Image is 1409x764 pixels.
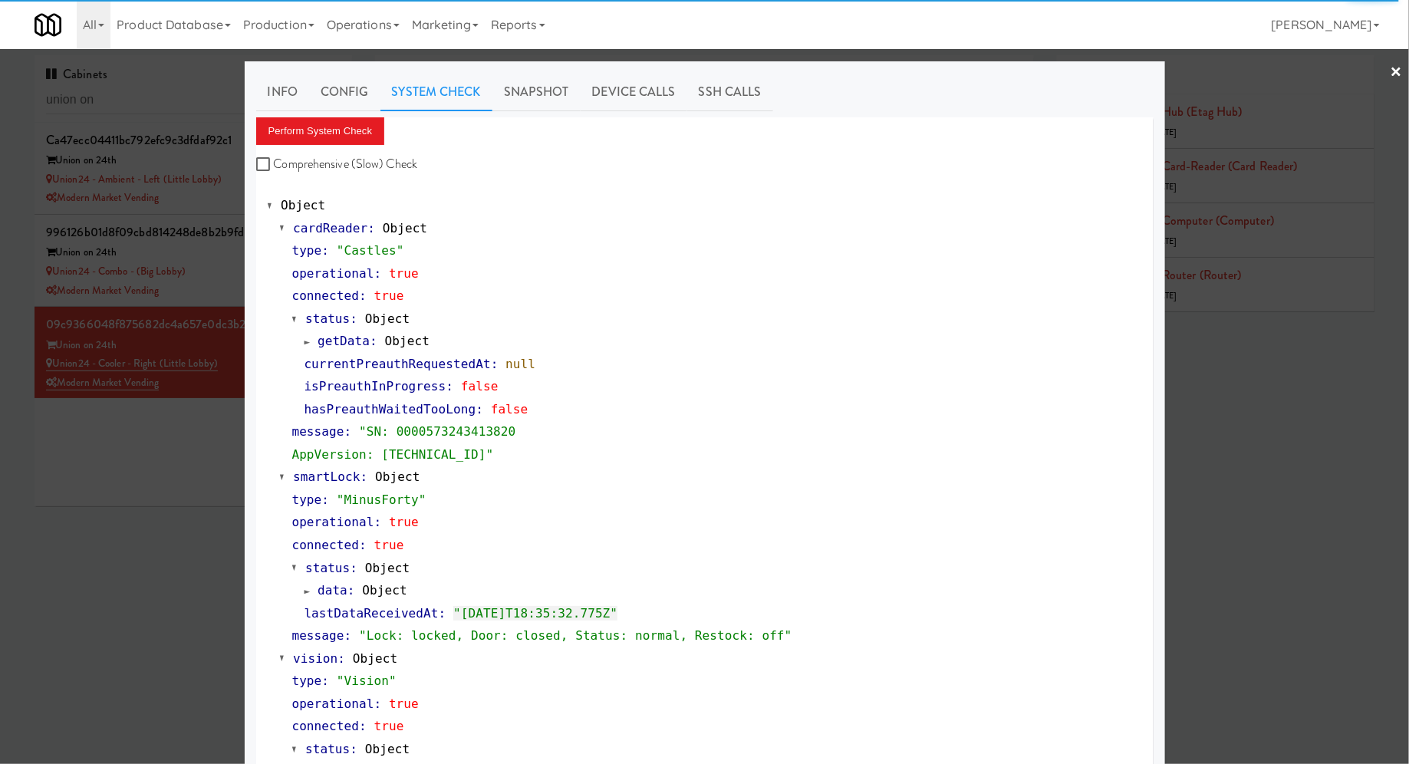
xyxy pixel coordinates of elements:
a: Config [309,73,380,111]
span: Object [362,583,407,598]
span: Object [365,742,410,756]
span: null [505,357,535,371]
span: : [367,221,375,235]
span: connected [292,288,360,303]
span: Object [375,469,420,484]
span: : [359,288,367,303]
a: Device Calls [581,73,687,111]
span: : [321,673,329,688]
span: Object [383,221,427,235]
span: : [350,311,357,326]
span: : [359,719,367,733]
span: : [491,357,499,371]
span: smartLock [293,469,360,484]
span: operational [292,696,374,711]
span: "[DATE]T18:35:32.775Z" [453,606,617,621]
span: true [389,515,419,529]
span: : [350,742,357,756]
span: vision [293,651,337,666]
span: "SN: 0000573243413820 AppVersion: [TECHNICAL_ID]" [292,424,516,462]
span: "Lock: locked, Door: closed, Status: normal, Restock: off" [359,628,792,643]
span: : [374,266,382,281]
span: : [374,515,382,529]
span: status [305,311,350,326]
span: : [439,606,446,621]
span: : [374,696,382,711]
span: "Vision" [337,673,397,688]
img: Micromart [35,12,61,38]
a: System Check [380,73,492,111]
a: Snapshot [492,73,581,111]
span: false [461,379,499,394]
span: Object [365,561,410,575]
span: status [305,561,350,575]
span: type [292,673,322,688]
span: : [321,243,329,258]
label: Comprehensive (Slow) Check [256,153,418,176]
span: : [321,492,329,507]
span: Object [353,651,397,666]
span: : [344,628,352,643]
span: connected [292,719,360,733]
span: data [318,583,347,598]
span: : [360,469,368,484]
span: isPreauthInProgress [305,379,446,394]
span: true [389,696,419,711]
input: Comprehensive (Slow) Check [256,159,274,171]
span: Object [281,198,325,212]
span: "MinusForty" [337,492,426,507]
span: operational [292,515,374,529]
span: : [347,583,355,598]
span: : [337,651,345,666]
span: type [292,492,322,507]
a: × [1391,49,1403,97]
span: : [476,402,483,417]
span: connected [292,538,360,552]
span: operational [292,266,374,281]
span: currentPreauthRequestedAt [305,357,491,371]
span: message [292,628,344,643]
a: Info [256,73,309,111]
span: true [374,719,404,733]
span: Object [385,334,430,348]
span: hasPreauthWaitedTooLong [305,402,476,417]
span: cardReader [293,221,367,235]
span: "Castles" [337,243,404,258]
span: false [491,402,528,417]
span: type [292,243,322,258]
span: true [374,538,404,552]
span: : [344,424,352,439]
span: getData [318,334,370,348]
span: lastDataReceivedAt [305,606,439,621]
span: Object [365,311,410,326]
a: SSH Calls [687,73,773,111]
span: : [359,538,367,552]
span: status [305,742,350,756]
span: : [350,561,357,575]
span: true [389,266,419,281]
span: message [292,424,344,439]
span: : [370,334,377,348]
span: : [446,379,453,394]
button: Perform System Check [256,117,385,145]
span: true [374,288,404,303]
